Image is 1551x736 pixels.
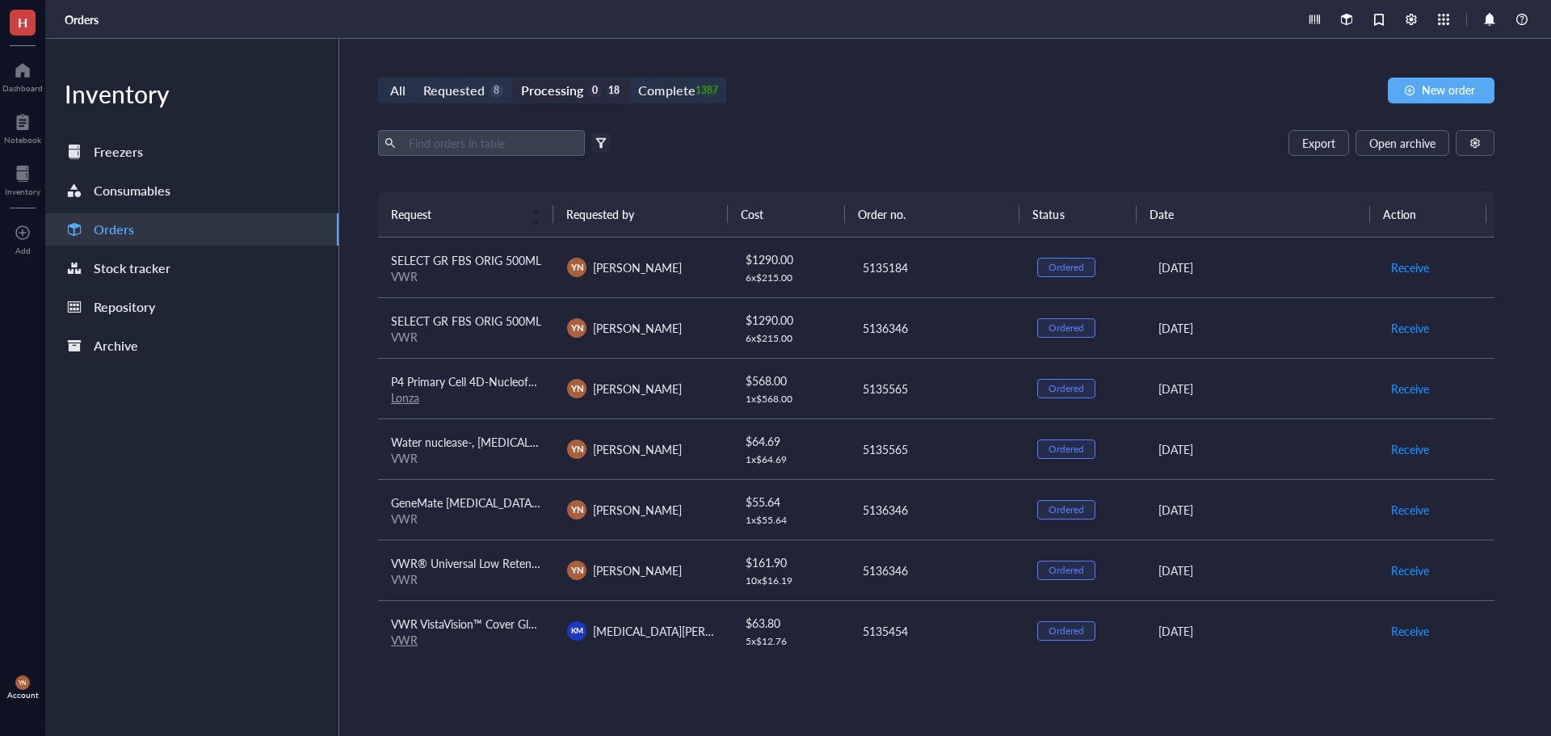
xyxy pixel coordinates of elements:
div: Ordered [1049,503,1084,516]
span: [PERSON_NAME] [593,320,682,336]
span: Export [1302,137,1335,149]
button: Receive [1390,315,1430,341]
div: 5135454 [863,622,1011,640]
a: VWR [391,632,418,648]
span: Receive [1391,380,1429,397]
span: New order [1422,83,1475,96]
div: Orders [94,218,134,241]
a: Freezers [45,136,338,168]
div: 1 x $ 568.00 [746,393,836,406]
div: 5135184 [863,259,1011,276]
div: [DATE] [1158,622,1364,640]
div: 5135565 [863,440,1011,458]
div: [DATE] [1158,440,1364,458]
div: $ 64.69 [746,432,836,450]
span: SELECT GR FBS ORIG 500ML [391,252,541,268]
a: Archive [45,330,338,362]
div: Ordered [1049,443,1084,456]
th: Date [1137,191,1370,237]
td: 5136346 [848,479,1024,540]
div: Inventory [45,78,338,110]
a: Notebook [4,109,41,145]
td: 5135184 [848,238,1024,298]
div: VWR [391,330,541,344]
div: Ordered [1049,322,1084,334]
span: [MEDICAL_DATA][PERSON_NAME] [593,623,771,639]
div: $ 63.80 [746,614,836,632]
span: YN [570,381,583,395]
div: Add [15,246,31,255]
th: Status [1019,191,1136,237]
div: Ordered [1049,261,1084,274]
div: $ 1290.00 [746,250,836,268]
div: 10 x $ 16.19 [746,574,836,587]
span: VWR® Universal Low Retention Pipet Tip Reloads, Non-Sterile, 200 uL [391,555,743,571]
div: 18 [607,84,620,98]
div: $ 55.64 [746,493,836,511]
div: Requested [423,79,485,102]
td: 5135454 [848,600,1024,661]
button: Export [1288,130,1349,156]
div: 5135565 [863,380,1011,397]
div: segmented control [378,78,726,103]
a: Stock tracker [45,252,338,284]
div: Repository [94,296,155,318]
div: Complete [638,79,695,102]
td: 5135565 [848,358,1024,418]
span: YN [570,563,583,577]
span: YN [570,260,583,274]
div: All [390,79,406,102]
span: YN [570,503,583,516]
span: [PERSON_NAME] [593,441,682,457]
span: Receive [1391,319,1429,337]
span: Open archive [1369,137,1435,149]
a: Consumables [45,175,338,207]
button: Open archive [1356,130,1449,156]
span: KM [571,625,583,636]
div: Notebook [4,135,41,145]
div: Ordered [1049,625,1084,637]
div: Processing [521,79,583,102]
div: 6 x $ 215.00 [746,271,836,284]
div: 5136346 [863,319,1011,337]
div: $ 161.90 [746,553,836,571]
div: 6 x $ 215.00 [746,332,836,345]
th: Cost [728,191,844,237]
th: Order no. [845,191,1020,237]
div: 5136346 [863,501,1011,519]
button: Receive [1390,376,1430,402]
th: Request [378,191,553,237]
div: VWR [391,511,541,526]
th: Action [1370,191,1487,237]
div: 5136346 [863,561,1011,579]
div: Account [7,690,39,700]
div: Freezers [94,141,143,163]
div: 1 x $ 64.69 [746,453,836,466]
a: Orders [65,12,102,27]
button: Receive [1390,557,1430,583]
span: YN [570,442,583,456]
td: 5136346 [848,297,1024,358]
span: Receive [1391,440,1429,458]
td: 5136346 [848,540,1024,600]
span: YN [19,679,27,687]
div: [DATE] [1158,501,1364,519]
div: VWR [391,269,541,284]
button: New order [1388,78,1494,103]
span: Receive [1391,622,1429,640]
div: 0 [588,84,602,98]
span: H [18,12,27,32]
div: [DATE] [1158,561,1364,579]
div: Ordered [1049,564,1084,577]
span: [PERSON_NAME] [593,259,682,275]
div: 1387 [700,84,714,98]
span: [PERSON_NAME] [593,502,682,518]
span: Receive [1391,259,1429,276]
button: Receive [1390,618,1430,644]
div: Inventory [5,187,40,196]
div: 8 [490,84,503,98]
div: [DATE] [1158,319,1364,337]
div: VWR [391,572,541,587]
button: Receive [1390,436,1430,462]
div: Ordered [1049,382,1084,395]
